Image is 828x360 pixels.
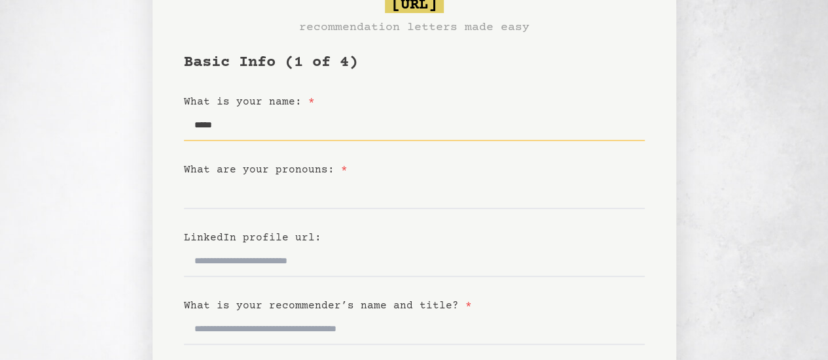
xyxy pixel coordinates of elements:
[184,232,321,244] label: LinkedIn profile url:
[299,18,530,37] h3: recommendation letters made easy
[184,164,348,176] label: What are your pronouns:
[184,52,645,73] h1: Basic Info (1 of 4)
[184,300,472,312] label: What is your recommender’s name and title?
[184,96,315,108] label: What is your name:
